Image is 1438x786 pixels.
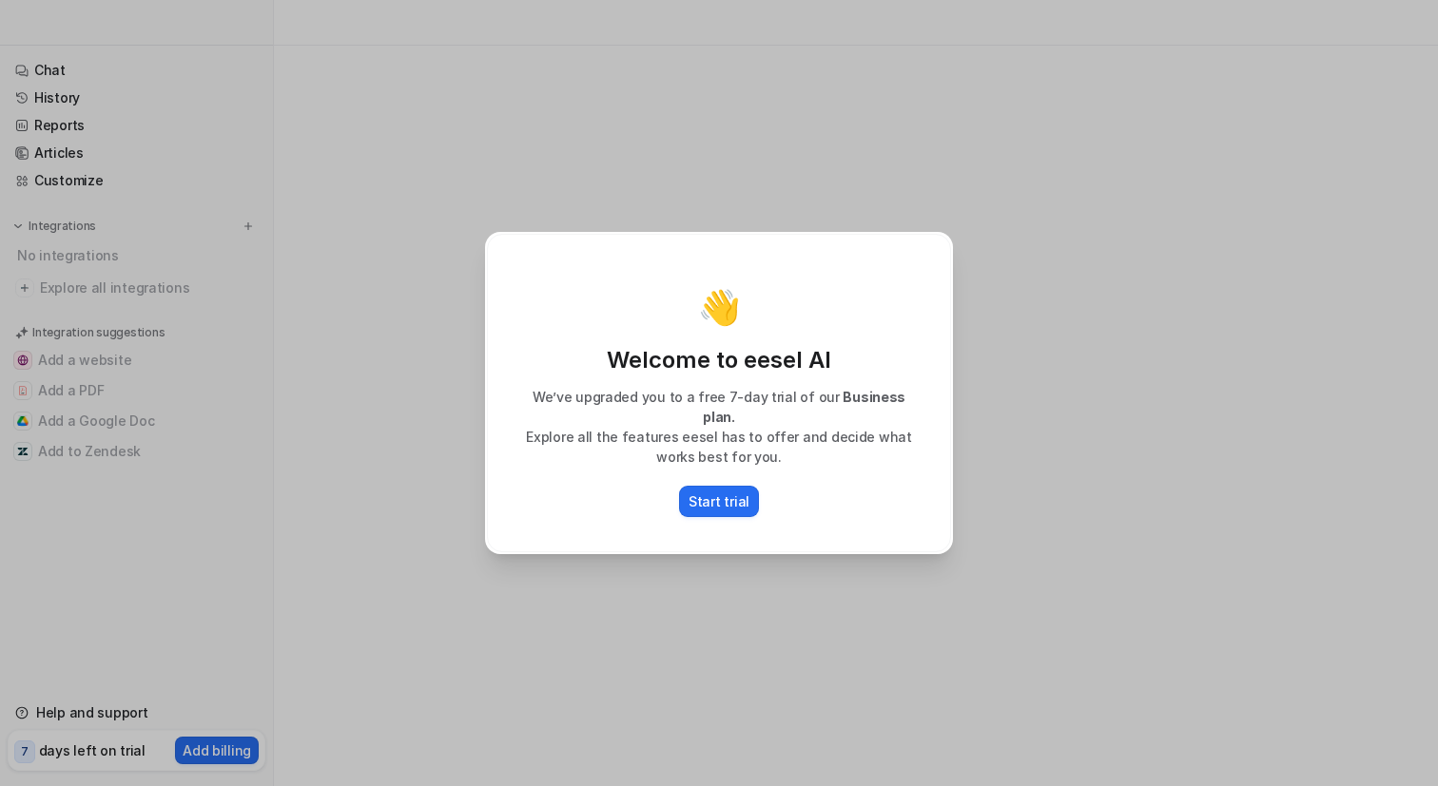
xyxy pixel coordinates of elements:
p: Explore all the features eesel has to offer and decide what works best for you. [507,427,931,467]
p: 👋 [698,288,741,326]
p: Welcome to eesel AI [507,345,931,375]
p: We’ve upgraded you to a free 7-day trial of our [507,387,931,427]
p: Start trial [689,491,749,511]
button: Start trial [679,486,759,517]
